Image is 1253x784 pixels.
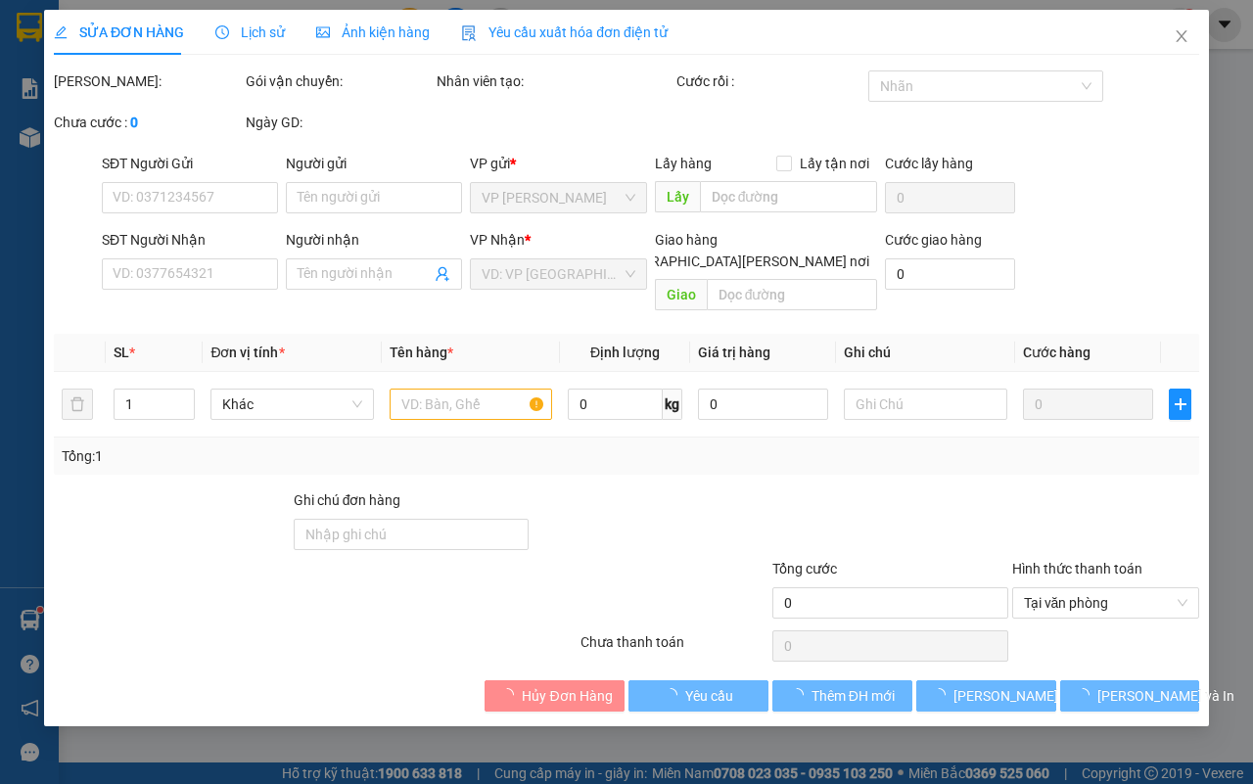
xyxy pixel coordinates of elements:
span: [PERSON_NAME] và In [1096,685,1233,707]
img: logo [7,12,94,98]
input: Dọc đường [706,279,876,310]
span: VP Châu Thành [482,183,634,212]
span: [GEOGRAPHIC_DATA][PERSON_NAME] nơi [602,251,877,272]
span: user-add [435,266,450,282]
button: Thêm ĐH mới [772,680,912,712]
span: Yêu cầu [685,685,733,707]
span: SL [114,345,129,360]
label: Cước giao hàng [885,232,982,248]
span: loading [500,688,522,702]
div: Chưa thanh toán [579,631,770,666]
div: SĐT Người Gửi [102,153,278,174]
div: Cước rồi : [676,70,864,92]
span: Lấy [654,181,699,212]
span: VPCT1210250004 [98,124,206,139]
label: Ghi chú đơn hàng [293,492,400,508]
span: loading [664,688,685,702]
div: Chưa cước : [54,112,242,133]
div: Người gửi [286,153,462,174]
span: Đơn vị tính [210,345,284,360]
span: edit [54,25,68,39]
div: Ngày GD: [246,112,434,133]
span: 01 Võ Văn Truyện, KP.1, Phường 2 [155,59,269,83]
b: 0 [130,115,138,130]
input: Dọc đường [699,181,876,212]
span: Khác [222,390,361,419]
button: delete [62,389,93,420]
span: Hủy Đơn Hàng [522,685,612,707]
input: Cước lấy hàng [885,182,1015,213]
span: Tên hàng [390,345,453,360]
div: Người nhận [286,229,462,251]
span: Lấy tận nơi [792,153,877,174]
button: Close [1154,10,1209,65]
span: Giá trị hàng [698,345,770,360]
button: [PERSON_NAME] đổi [916,680,1056,712]
span: ----------------------------------------- [53,106,240,121]
span: Bến xe [GEOGRAPHIC_DATA] [155,31,263,56]
input: Ghi Chú [844,389,1006,420]
span: Tại văn phòng [1023,588,1187,618]
span: loading [1075,688,1096,702]
span: kg [663,389,682,420]
img: icon [461,25,477,41]
div: [PERSON_NAME]: [54,70,242,92]
input: 0 [1022,389,1153,420]
span: close [1174,28,1189,44]
input: Ghi chú đơn hàng [293,519,529,550]
div: SĐT Người Nhận [102,229,278,251]
label: Cước lấy hàng [885,156,973,171]
span: Hotline: 19001152 [155,87,240,99]
span: 14:54:10 [DATE] [43,142,119,154]
div: Nhân viên tạo: [437,70,673,92]
input: Cước giao hàng [885,258,1015,290]
span: Lấy hàng [654,156,711,171]
span: plus [1170,396,1190,412]
span: Yêu cầu xuất hóa đơn điện tử [461,24,668,40]
button: Hủy Đơn Hàng [485,680,625,712]
span: Tổng cước [772,561,837,576]
th: Ghi chú [836,334,1014,372]
span: SỬA ĐƠN HÀNG [54,24,184,40]
div: VP gửi [470,153,646,174]
span: [PERSON_NAME] đổi [953,685,1080,707]
div: Tổng: 1 [62,445,486,467]
span: [PERSON_NAME]: [6,126,205,138]
label: Hình thức thanh toán [1011,561,1141,576]
span: In ngày: [6,142,119,154]
span: Định lượng [590,345,660,360]
span: loading [790,688,812,702]
strong: ĐỒNG PHƯỚC [155,11,268,27]
span: Lịch sử [215,24,285,40]
span: Giao hàng [654,232,717,248]
span: VP Nhận [470,232,525,248]
span: loading [932,688,953,702]
span: picture [316,25,330,39]
span: clock-circle [215,25,229,39]
button: plus [1169,389,1191,420]
span: Giao [654,279,706,310]
span: Ảnh kiện hàng [316,24,430,40]
span: Thêm ĐH mới [812,685,895,707]
span: Cước hàng [1022,345,1090,360]
div: Gói vận chuyển: [246,70,434,92]
button: Yêu cầu [628,680,768,712]
button: [PERSON_NAME] và In [1059,680,1199,712]
input: VD: Bàn, Ghế [390,389,552,420]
